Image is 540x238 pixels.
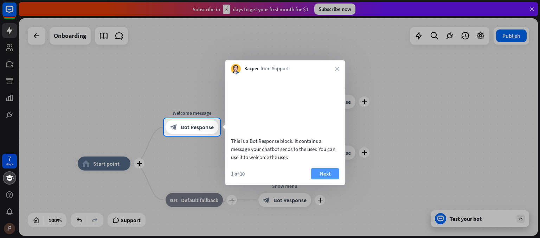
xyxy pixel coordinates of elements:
[6,3,27,24] button: Open LiveChat chat widget
[335,67,339,71] i: close
[244,65,259,72] span: Kacper
[261,65,289,72] span: from Support
[231,137,339,161] div: This is a Bot Response block. It contains a message your chatbot sends to the user. You can use i...
[181,124,214,131] span: Bot Response
[311,168,339,179] button: Next
[170,124,177,131] i: block_bot_response
[231,171,245,177] div: 1 of 10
